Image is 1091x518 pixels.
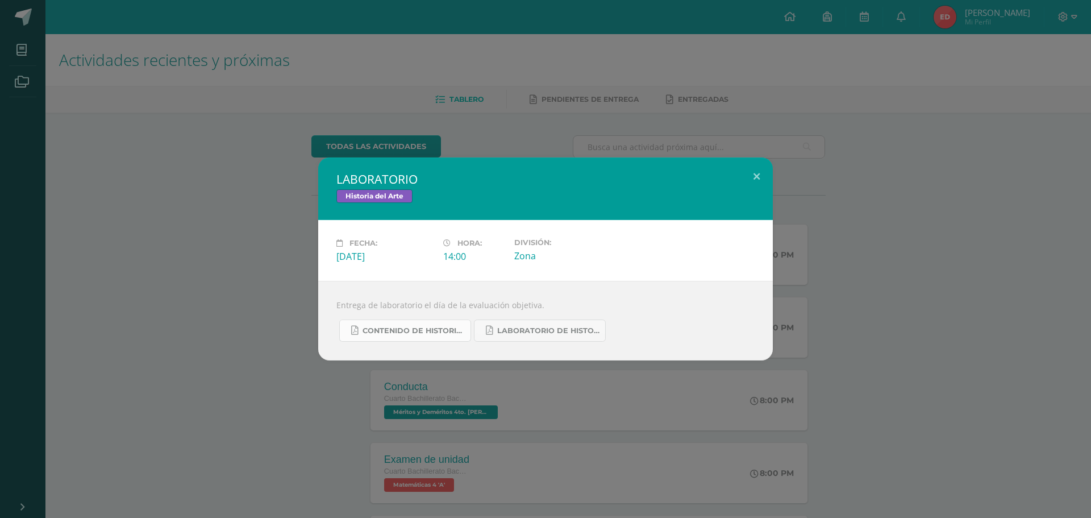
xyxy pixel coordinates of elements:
[336,171,755,187] h2: LABORATORIO
[349,239,377,247] span: Fecha:
[363,326,465,335] span: CONTENIDO DE HISTORIA DEL ARTE UIV.pdf
[514,250,612,262] div: Zona
[443,250,505,263] div: 14:00
[336,250,434,263] div: [DATE]
[514,238,612,247] label: División:
[336,189,413,203] span: Historia del Arte
[457,239,482,247] span: Hora:
[339,320,471,342] a: CONTENIDO DE HISTORIA DEL ARTE UIV.pdf
[474,320,606,342] a: LABORATORIO DE HISTORIA DEL ARTE.pdf
[497,326,599,335] span: LABORATORIO DE HISTORIA DEL ARTE.pdf
[318,281,773,360] div: Entrega de laboratorio el día de la evaluación objetiva.
[740,158,773,196] button: Close (Esc)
